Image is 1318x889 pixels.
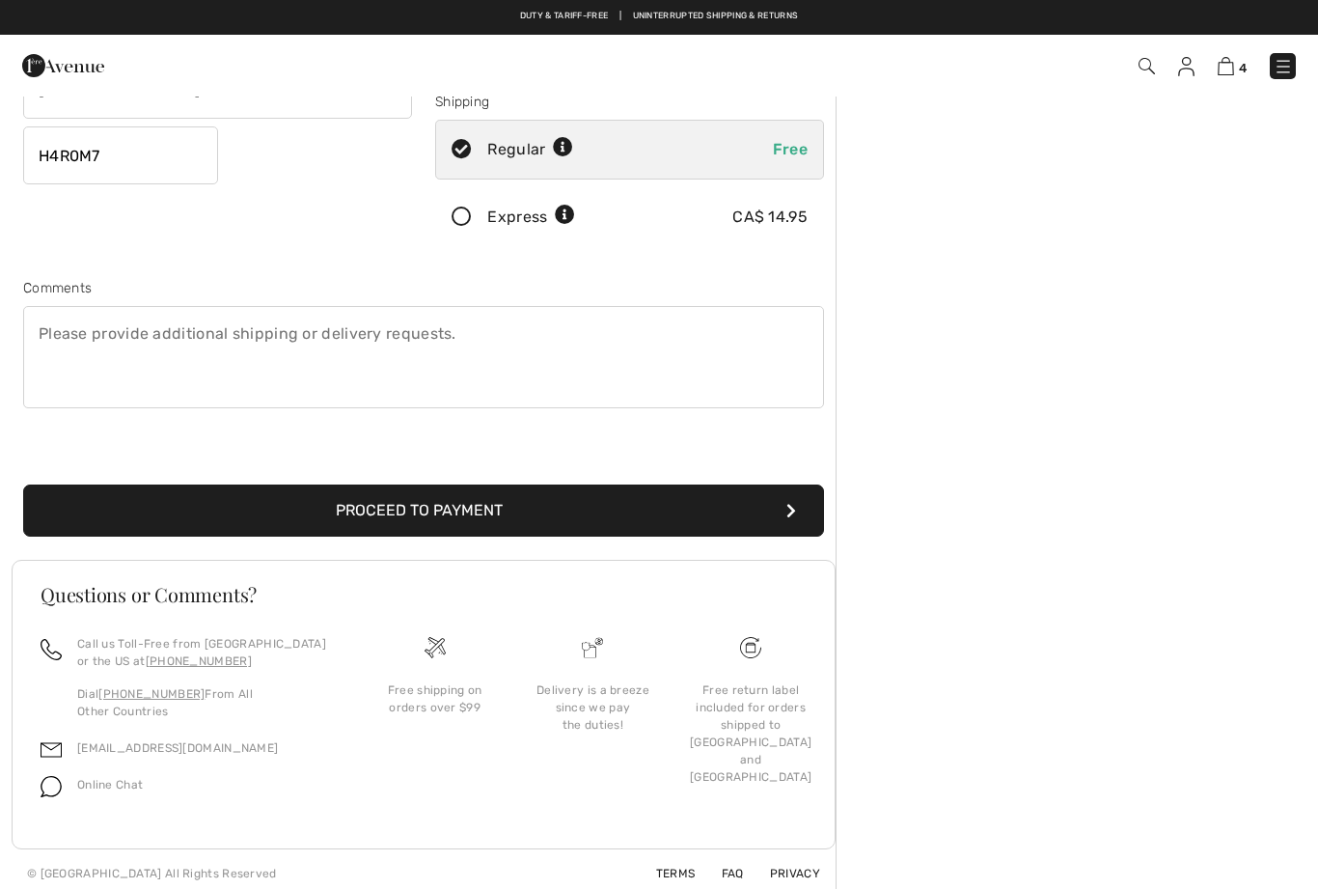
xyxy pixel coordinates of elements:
div: Comments [23,278,824,298]
img: Menu [1274,57,1293,76]
img: Search [1139,58,1155,74]
a: Terms [633,867,696,880]
img: Delivery is a breeze since we pay the duties! [582,637,603,658]
p: Dial From All Other Countries [77,685,333,720]
div: CA$ 14.95 [732,206,808,229]
img: Free shipping on orders over $99 [740,637,761,658]
h3: Questions or Comments? [41,585,807,604]
div: Shipping [435,92,824,112]
div: Express [487,206,575,229]
div: Free shipping on orders over $99 [371,681,499,716]
img: Shopping Bag [1218,57,1234,75]
img: call [41,639,62,660]
div: © [GEOGRAPHIC_DATA] All Rights Reserved [27,865,277,882]
div: Free return label included for orders shipped to [GEOGRAPHIC_DATA] and [GEOGRAPHIC_DATA] [687,681,814,786]
span: 4 [1239,61,1247,75]
a: Duty & tariff-free | Uninterrupted shipping & returns [520,11,798,20]
button: Proceed to Payment [23,485,824,537]
a: FAQ [699,867,744,880]
span: Online Chat [77,778,143,792]
img: chat [41,776,62,797]
a: 1ère Avenue [22,55,104,73]
p: Call us Toll-Free from [GEOGRAPHIC_DATA] or the US at [77,635,333,670]
img: My Info [1178,57,1194,76]
img: 1ère Avenue [22,46,104,85]
input: Zip/Postal Code [23,126,218,184]
div: Delivery is a breeze since we pay the duties! [530,681,657,734]
img: email [41,739,62,761]
a: Privacy [747,867,820,880]
img: Free shipping on orders over $99 [425,637,446,658]
a: [PHONE_NUMBER] [146,654,252,668]
a: 4 [1218,54,1247,77]
div: Regular [487,138,573,161]
a: [EMAIL_ADDRESS][DOMAIN_NAME] [77,741,278,755]
a: [PHONE_NUMBER] [98,687,205,701]
span: Free [773,140,808,158]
